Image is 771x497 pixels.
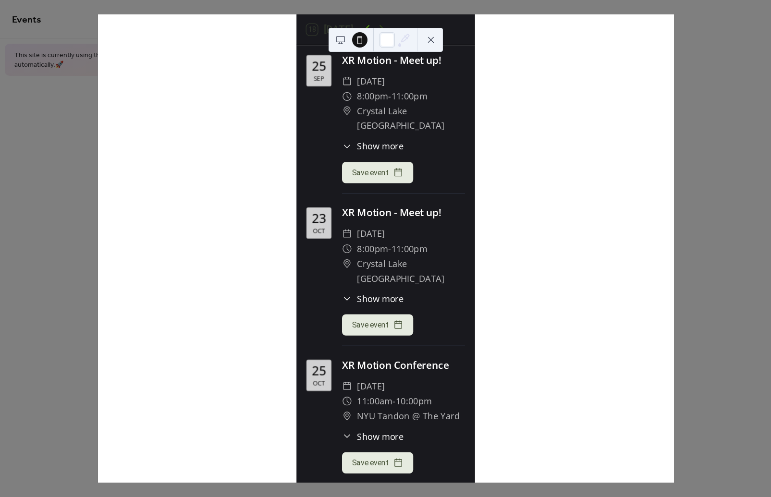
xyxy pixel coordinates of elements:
span: 8:00pm [357,89,388,104]
div: ​ [342,241,352,256]
div: ​ [342,226,352,241]
div: ​ [342,89,352,104]
div: XR Motion Conference [342,358,465,373]
span: 10:00pm [396,394,432,409]
button: Save event [342,162,413,183]
div: XR Motion - Meet up! [342,205,465,220]
span: [DATE] [357,379,385,394]
div: ​ [342,256,352,271]
span: 11:00am [357,394,392,409]
button: Save event [342,452,413,473]
div: ​ [342,430,352,443]
div: ​ [342,104,352,119]
span: - [388,241,392,256]
span: [DATE] [357,74,385,89]
div: 23 [312,213,326,225]
div: ​ [342,379,352,394]
button: Save event [342,315,413,336]
div: Oct [313,228,325,234]
span: 11:00pm [392,241,428,256]
span: 8:00pm [357,241,388,256]
div: Sep [314,75,324,82]
div: ​ [342,409,352,424]
div: ​ [342,292,352,305]
div: Oct [313,380,325,386]
span: - [392,394,396,409]
div: ​ [342,140,352,153]
button: ​Show more [342,292,404,305]
span: Show more [357,430,404,443]
span: [DATE] [357,226,385,241]
span: Crystal Lake [GEOGRAPHIC_DATA] [357,104,465,133]
span: Show more [357,292,404,305]
div: ​ [342,74,352,89]
button: ​Show more [342,140,404,153]
span: - [388,89,392,104]
span: NYU Tandon @ The Yard [357,409,460,424]
div: 25 [312,60,326,73]
span: 11:00pm [392,89,428,104]
button: ​Show more [342,430,404,443]
span: Show more [357,140,404,153]
span: Crystal Lake [GEOGRAPHIC_DATA] [357,256,465,286]
div: 25 [312,365,326,377]
div: XR Motion - Meet up! [342,53,465,68]
div: ​ [342,394,352,409]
